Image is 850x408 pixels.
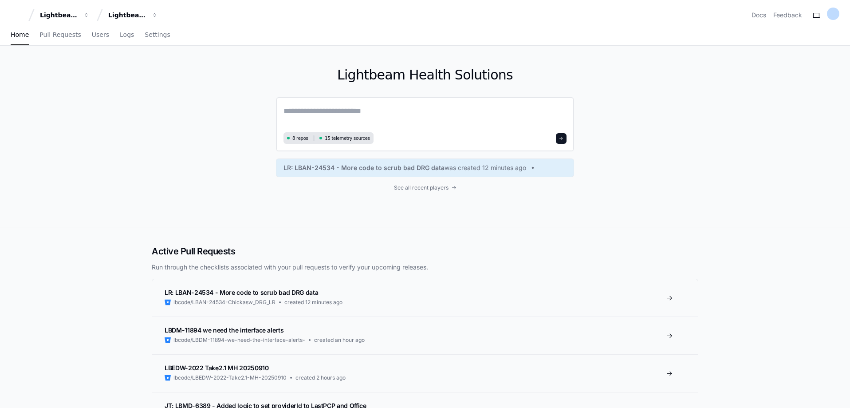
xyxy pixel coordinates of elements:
[394,184,449,191] span: See all recent players
[284,299,342,306] span: created 12 minutes ago
[92,25,109,45] a: Users
[11,25,29,45] a: Home
[173,299,275,306] span: lbcode/LBAN-24534-Chickasw_DRG_LR
[325,135,370,142] span: 15 telemetry sources
[152,245,698,257] h2: Active Pull Requests
[120,32,134,37] span: Logs
[173,374,287,381] span: lbcode/LBEDW-2022-Take2.1-MH-20250910
[165,364,269,372] span: LBEDW-2022 Take2.1 MH 20250910
[283,163,567,172] a: LR: LBAN-24534 - More code to scrub bad DRG datawas created 12 minutes ago
[39,32,81,37] span: Pull Requests
[173,337,305,344] span: lbcode/LBDM-11894-we-need-the-interface-alerts-
[152,354,698,392] a: LBEDW-2022 Take2.1 MH 20250910lbcode/LBEDW-2022-Take2.1-MH-20250910created 2 hours ago
[314,337,365,344] span: created an hour ago
[36,7,93,23] button: Lightbeam Health
[292,135,308,142] span: 8 repos
[165,289,318,296] span: LR: LBAN-24534 - More code to scrub bad DRG data
[39,25,81,45] a: Pull Requests
[145,25,170,45] a: Settings
[445,163,526,172] span: was created 12 minutes ago
[283,163,445,172] span: LR: LBAN-24534 - More code to scrub bad DRG data
[752,11,766,20] a: Docs
[165,326,283,334] span: LBDM-11894 we need the interface alerts
[92,32,109,37] span: Users
[276,184,574,191] a: See all recent players
[145,32,170,37] span: Settings
[108,11,146,20] div: Lightbeam Health Solutions
[120,25,134,45] a: Logs
[152,317,698,354] a: LBDM-11894 we need the interface alertslbcode/LBDM-11894-we-need-the-interface-alerts-created an ...
[40,11,78,20] div: Lightbeam Health
[295,374,346,381] span: created 2 hours ago
[11,32,29,37] span: Home
[152,263,698,272] p: Run through the checklists associated with your pull requests to verify your upcoming releases.
[276,67,574,83] h1: Lightbeam Health Solutions
[152,279,698,317] a: LR: LBAN-24534 - More code to scrub bad DRG datalbcode/LBAN-24534-Chickasw_DRG_LRcreated 12 minut...
[773,11,802,20] button: Feedback
[105,7,161,23] button: Lightbeam Health Solutions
